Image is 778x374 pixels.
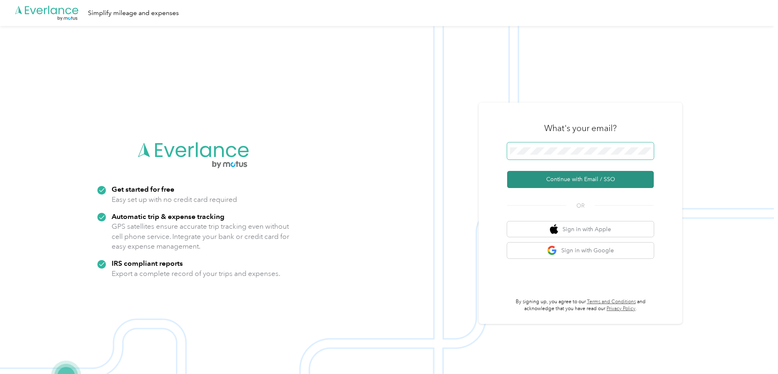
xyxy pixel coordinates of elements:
[112,221,290,252] p: GPS satellites ensure accurate trip tracking even without cell phone service. Integrate your bank...
[544,122,617,134] h3: What's your email?
[507,221,654,237] button: apple logoSign in with Apple
[88,8,179,18] div: Simplify mileage and expenses
[112,185,174,193] strong: Get started for free
[507,298,654,313] p: By signing up, you agree to our and acknowledge that you have read our .
[112,259,183,267] strong: IRS compliant reports
[607,306,635,312] a: Privacy Policy
[112,269,280,279] p: Export a complete record of your trips and expenses.
[547,245,557,256] img: google logo
[112,195,237,205] p: Easy set up with no credit card required
[507,171,654,188] button: Continue with Email / SSO
[112,212,224,221] strong: Automatic trip & expense tracking
[507,243,654,258] button: google logoSign in with Google
[550,224,558,234] img: apple logo
[566,201,595,210] span: OR
[587,299,636,305] a: Terms and Conditions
